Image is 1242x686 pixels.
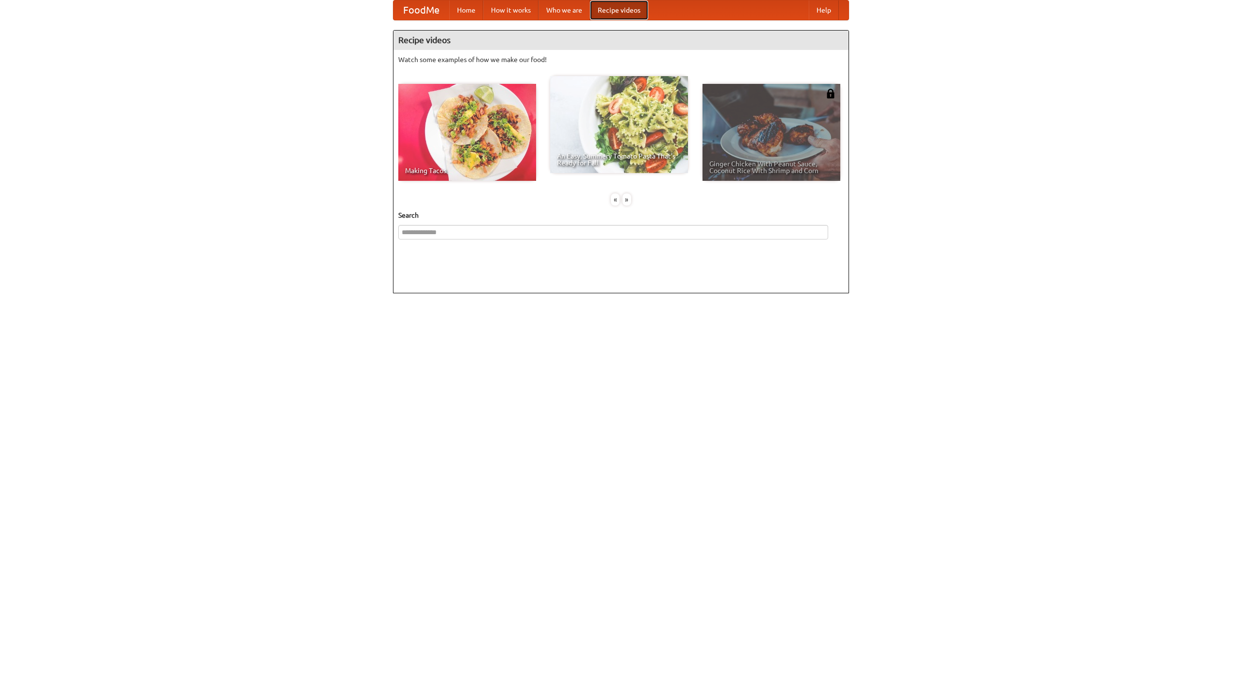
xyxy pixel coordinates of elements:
a: Who we are [539,0,590,20]
a: FoodMe [393,0,449,20]
h4: Recipe videos [393,31,849,50]
a: Help [809,0,839,20]
a: How it works [483,0,539,20]
div: » [622,193,631,206]
div: « [611,193,620,206]
a: Home [449,0,483,20]
img: 483408.png [826,89,835,98]
h5: Search [398,210,844,220]
span: An Easy, Summery Tomato Pasta That's Ready for Fall [557,153,681,166]
a: Making Tacos [398,84,536,181]
a: An Easy, Summery Tomato Pasta That's Ready for Fall [550,76,688,173]
p: Watch some examples of how we make our food! [398,55,844,64]
a: Recipe videos [590,0,648,20]
span: Making Tacos [405,167,529,174]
